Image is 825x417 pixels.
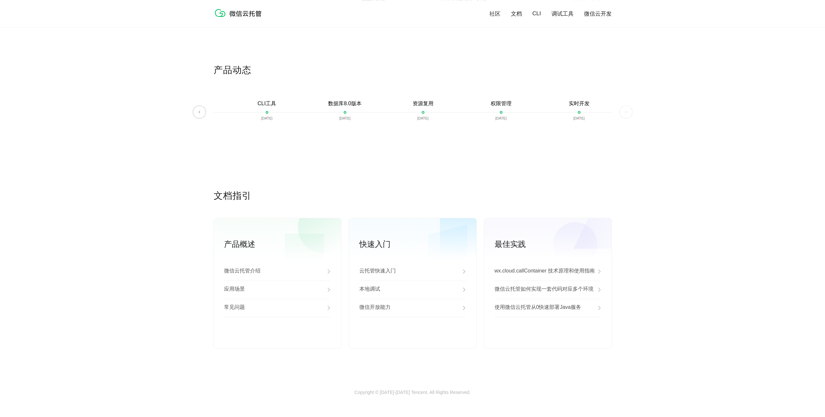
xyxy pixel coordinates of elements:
[224,286,245,294] p: 应用场景
[224,304,245,312] p: 常见问题
[359,286,380,294] p: 本地调试
[495,239,612,249] p: 最佳实践
[584,10,612,18] a: 微信云开发
[413,100,433,107] p: 资源复用
[359,268,396,275] p: 云托管快速入门
[224,262,331,281] a: 微信云托管介绍
[214,64,612,77] p: 产品动态
[224,281,331,299] a: 应用场景
[214,15,266,20] a: 微信云托管
[532,10,541,17] a: CLI
[491,100,512,107] p: 权限管理
[224,239,341,249] p: 产品概述
[511,10,522,18] a: 文档
[569,100,590,107] p: 实时开发
[339,116,351,120] p: [DATE]
[573,116,585,120] p: [DATE]
[359,262,466,281] a: 云托管快速入门
[224,299,331,317] a: 常见问题
[354,390,471,396] p: Copyright © [DATE]-[DATE] Tencent. All Rights Reserved.
[261,116,273,120] p: [DATE]
[495,335,601,340] a: 查看更多
[495,286,593,294] p: 微信云托管如何实现一套代码对应多个环境
[258,100,276,107] p: CLI工具
[214,6,266,19] img: 微信云托管
[495,299,601,317] a: 使用微信云托管从0快速部署Java服务
[359,281,466,299] a: 本地调试
[489,10,500,18] a: 社区
[495,281,601,299] a: 微信云托管如何实现一套代码对应多个环境
[495,116,507,120] p: [DATE]
[359,299,466,317] a: 微信开放能力
[359,239,476,249] p: 快速入门
[417,116,429,120] p: [DATE]
[359,335,466,340] a: 查看更多
[224,335,331,340] a: 查看更多
[495,268,595,275] p: wx.cloud.callContainer 技术原理和使用指南
[224,268,260,275] p: 微信云托管介绍
[359,304,391,312] p: 微信开放能力
[552,10,574,18] a: 调试工具
[495,262,601,281] a: wx.cloud.callContainer 技术原理和使用指南
[495,304,581,312] p: 使用微信云托管从0快速部署Java服务
[214,190,612,203] p: 文档指引
[328,100,361,107] p: 数据库8.0版本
